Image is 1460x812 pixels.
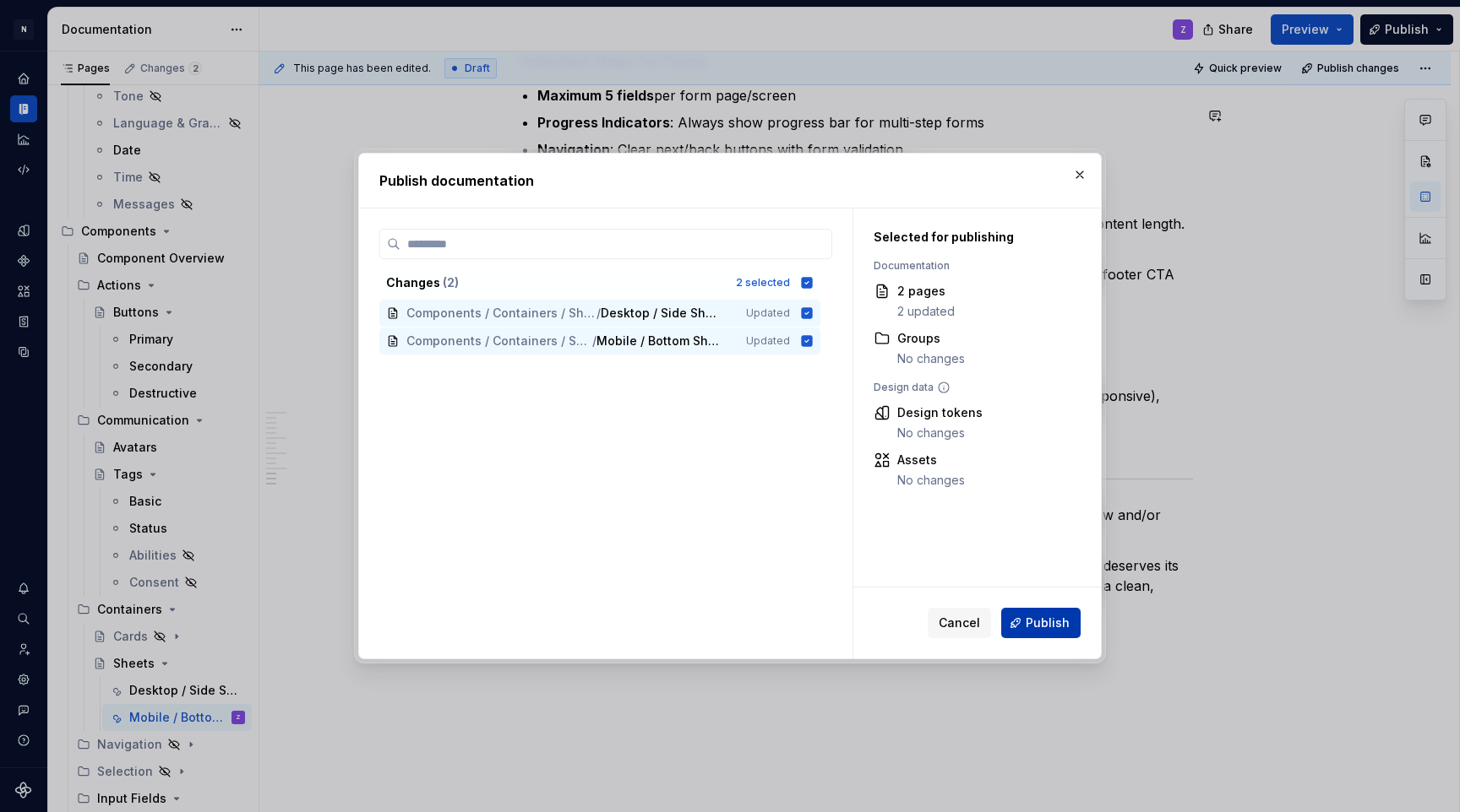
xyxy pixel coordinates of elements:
[897,303,955,320] div: 2 updated
[746,334,790,348] span: Updated
[897,425,983,441] div: No changes
[897,452,965,468] div: Assets
[897,283,955,300] div: 2 pages
[1026,614,1070,631] span: Publish
[939,614,980,631] span: Cancel
[386,274,726,291] div: Changes
[897,330,965,347] div: Groups
[379,171,1081,191] h2: Publish documentation
[897,350,965,367] div: No changes
[897,472,965,489] div: No changes
[443,275,459,290] span: ( 2 )
[874,381,1061,394] div: Design data
[874,229,1061,246] div: Selected for publishing
[406,333,592,349] span: Components / Containers / Sheets
[874,259,1061,273] div: Documentation
[597,333,722,349] span: Mobile / Bottom Sheets
[592,333,597,349] span: /
[928,608,991,638] button: Cancel
[597,305,601,322] span: /
[406,305,597,322] span: Components / Containers / Sheets
[897,404,983,421] div: Design tokens
[1001,608,1081,638] button: Publish
[601,305,723,322] span: Desktop / Side Sheets
[746,306,790,320] span: Updated
[736,276,790,290] div: 2 selected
